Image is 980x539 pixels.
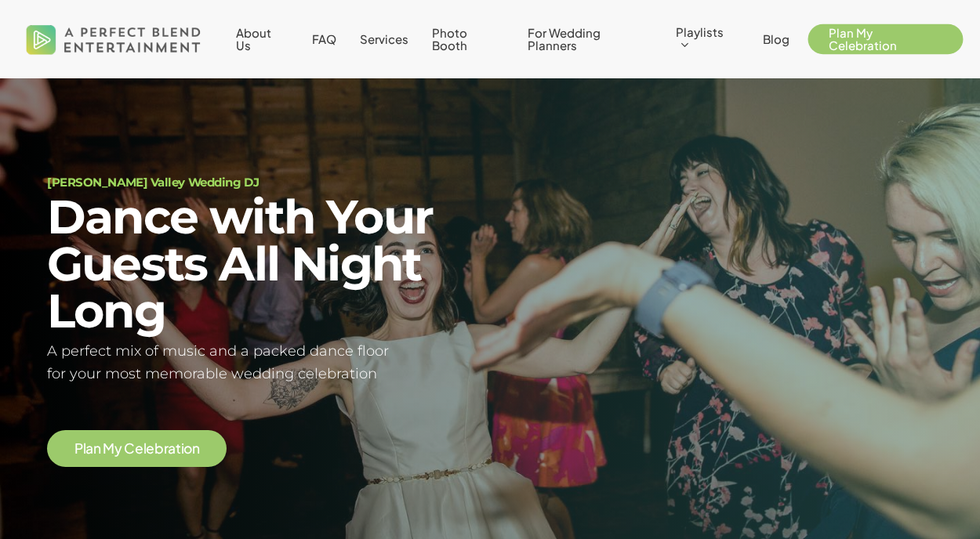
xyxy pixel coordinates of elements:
span: P [74,442,83,456]
span: o [183,442,192,456]
a: Blog [763,33,789,45]
span: Playlists [676,24,724,39]
span: For Wedding Planners [528,25,601,52]
span: l [83,442,86,456]
span: Plan My Celebration [829,25,897,52]
h2: Dance with Your Guests All Night Long [47,194,470,335]
a: Plan My Celebration [813,27,958,52]
a: Playlists [676,26,739,52]
h1: [PERSON_NAME] Valley Wedding DJ [47,176,470,188]
span: b [154,442,164,456]
a: About Us [236,27,289,52]
a: Services [360,33,408,45]
img: A Perfect Blend Entertainment [22,11,205,67]
span: e [135,442,143,456]
span: C [124,442,135,456]
h5: A perfect mix of music and a packed dance floor for your most memorable wedding celebration [47,340,470,385]
span: a [168,442,176,456]
span: n [93,442,101,456]
span: r [164,442,169,456]
span: n [192,442,200,456]
span: t [176,442,181,456]
span: Blog [763,31,789,46]
span: i [181,442,184,456]
span: l [143,442,147,456]
span: About Us [236,25,271,52]
span: e [146,442,154,456]
span: Services [360,31,408,46]
a: FAQ [312,33,336,45]
span: M [103,442,114,456]
a: Plan My Celebration [74,441,199,456]
a: For Wedding Planners [528,27,652,52]
span: a [85,442,93,456]
span: FAQ [312,31,336,46]
span: y [114,442,122,456]
span: Photo Booth [432,25,467,52]
a: Photo Booth [432,27,505,52]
